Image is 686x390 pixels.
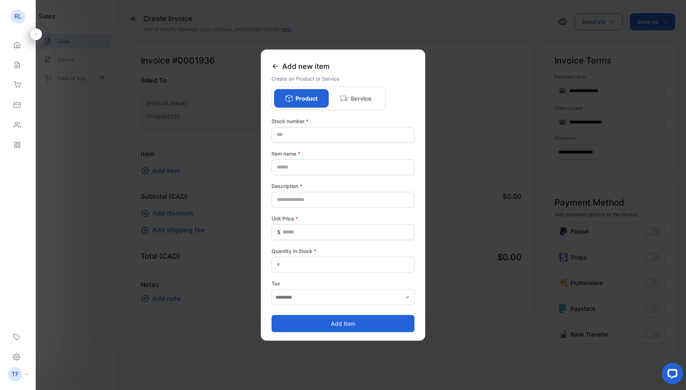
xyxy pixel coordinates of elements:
[656,360,686,390] iframe: LiveChat chat widget
[272,75,339,81] span: Create an Product or Service
[351,94,372,102] p: Service
[272,182,414,189] label: Description
[295,94,318,102] p: Product
[272,150,414,157] label: Item name
[277,228,280,236] span: $
[14,12,22,21] p: RL
[272,214,414,222] label: Unit Price
[272,247,414,254] label: Quantity In Stock
[11,370,19,379] p: TF
[272,315,414,332] button: Add item
[272,279,414,287] label: Tax
[272,117,414,125] label: Stock number
[282,61,330,71] span: Add new item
